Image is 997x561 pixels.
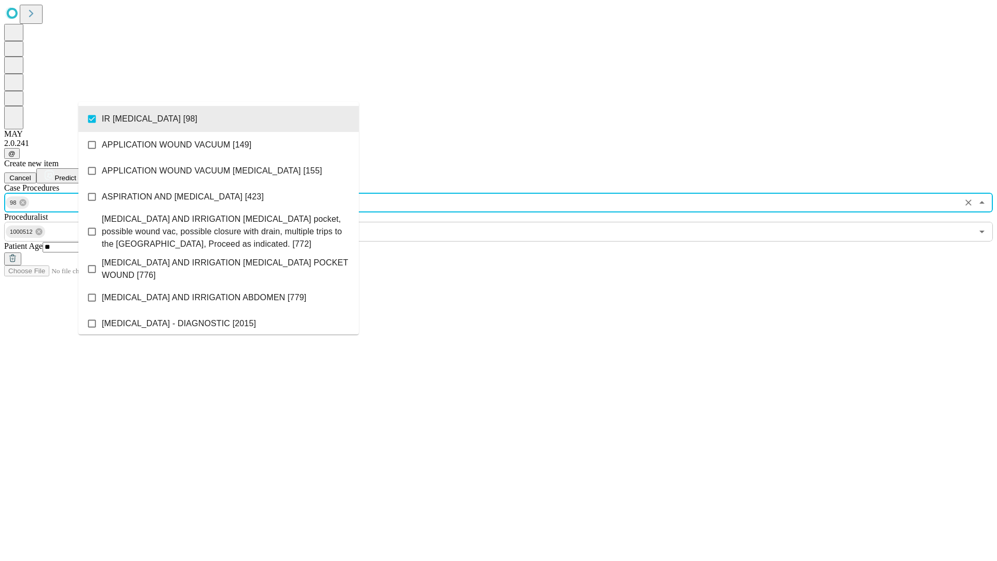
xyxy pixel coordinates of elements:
[55,174,76,182] span: Predict
[6,225,45,238] div: 1000512
[102,191,264,203] span: ASPIRATION AND [MEDICAL_DATA] [423]
[4,129,993,139] div: MAY
[4,212,48,221] span: Proceduralist
[102,291,306,304] span: [MEDICAL_DATA] AND IRRIGATION ABDOMEN [779]
[102,113,197,125] span: IR [MEDICAL_DATA] [98]
[4,242,43,250] span: Patient Age
[36,168,84,183] button: Predict
[4,148,20,159] button: @
[4,183,59,192] span: Scheduled Procedure
[102,317,256,330] span: [MEDICAL_DATA] - DIAGNOSTIC [2015]
[4,172,36,183] button: Cancel
[6,197,21,209] span: 98
[102,257,351,282] span: [MEDICAL_DATA] AND IRRIGATION [MEDICAL_DATA] POCKET WOUND [776]
[975,195,989,210] button: Close
[9,174,31,182] span: Cancel
[102,139,251,151] span: APPLICATION WOUND VACUUM [149]
[4,159,59,168] span: Create new item
[4,139,993,148] div: 2.0.241
[6,196,29,209] div: 98
[961,195,976,210] button: Clear
[6,226,37,238] span: 1000512
[8,150,16,157] span: @
[102,165,322,177] span: APPLICATION WOUND VACUUM [MEDICAL_DATA] [155]
[975,224,989,239] button: Open
[102,213,351,250] span: [MEDICAL_DATA] AND IRRIGATION [MEDICAL_DATA] pocket, possible wound vac, possible closure with dr...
